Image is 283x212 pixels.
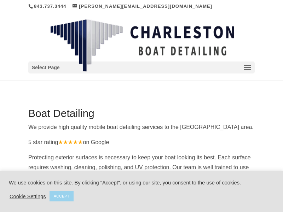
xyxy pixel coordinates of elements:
[50,191,74,201] a: ACCEPT
[58,139,83,145] span: ★★★★★
[73,4,212,9] a: [PERSON_NAME][EMAIL_ADDRESS][DOMAIN_NAME]
[28,139,83,145] span: 5 star rating
[9,179,274,186] div: We use cookies on this site. By clicking "Accept", or using our site, you consent to the use of c...
[83,139,109,145] span: on Google
[50,19,234,72] img: Charleston Boat Detailing
[28,122,255,137] p: We provide high quality mobile boat detailing services to the [GEOGRAPHIC_DATA] area.
[34,4,67,9] a: 843.737.3444
[10,193,46,200] a: Cookie Settings
[32,64,60,72] span: Select Page
[28,108,255,122] h1: Boat Detailing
